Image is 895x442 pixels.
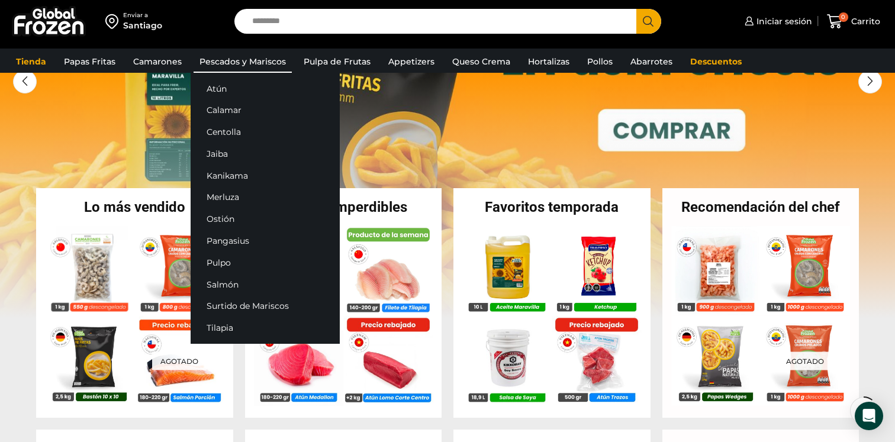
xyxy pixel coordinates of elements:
[10,50,52,73] a: Tienda
[382,50,440,73] a: Appetizers
[191,164,340,186] a: Kanikama
[453,200,651,214] h2: Favoritos temporada
[191,208,340,230] a: Ostión
[123,11,162,20] div: Enviar a
[127,50,188,73] a: Camarones
[123,20,162,31] div: Santiago
[522,50,575,73] a: Hortalizas
[191,186,340,208] a: Merluza
[194,50,292,73] a: Pescados y Mariscos
[191,295,340,317] a: Surtido de Mariscos
[13,70,37,93] div: Previous slide
[824,8,883,36] a: 0 Carrito
[778,352,832,370] p: Agotado
[624,50,678,73] a: Abarrotes
[662,200,859,214] h2: Recomendación del chef
[191,230,340,252] a: Pangasius
[58,50,121,73] a: Papas Fritas
[298,50,376,73] a: Pulpa de Frutas
[191,273,340,295] a: Salmón
[754,15,812,27] span: Iniciar sesión
[581,50,619,73] a: Pollos
[105,11,123,31] img: address-field-icon.svg
[858,70,882,93] div: Next slide
[742,9,812,33] a: Iniciar sesión
[839,12,848,22] span: 0
[684,50,748,73] a: Descuentos
[191,143,340,165] a: Jaiba
[446,50,516,73] a: Queso Crema
[848,15,880,27] span: Carrito
[636,9,661,34] button: Search button
[191,99,340,121] a: Calamar
[36,200,233,214] h2: Lo más vendido
[191,78,340,99] a: Atún
[191,251,340,273] a: Pulpo
[191,121,340,143] a: Centolla
[855,402,883,430] div: Open Intercom Messenger
[152,352,207,370] p: Agotado
[191,317,340,339] a: Tilapia
[245,200,442,214] h2: Ofertas imperdibles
